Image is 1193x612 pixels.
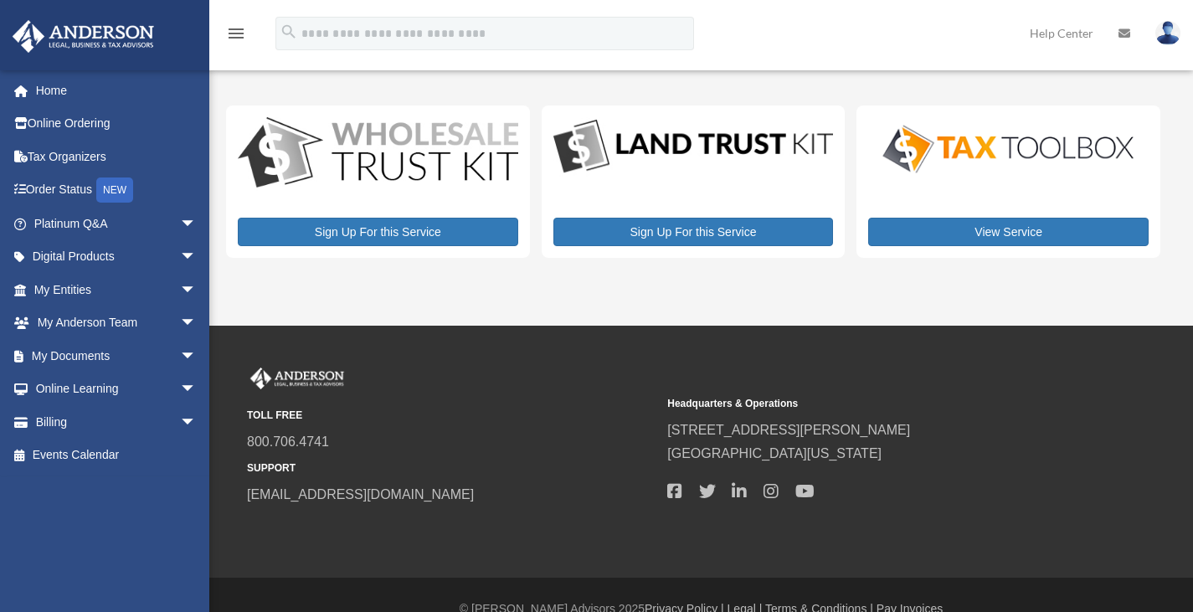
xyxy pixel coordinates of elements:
a: View Service [868,218,1149,246]
span: arrow_drop_down [180,207,213,241]
i: search [280,23,298,41]
img: User Pic [1155,21,1180,45]
a: [STREET_ADDRESS][PERSON_NAME] [667,423,910,437]
a: Order StatusNEW [12,173,222,208]
a: My Anderson Teamarrow_drop_down [12,306,222,340]
a: Home [12,74,222,107]
span: arrow_drop_down [180,405,213,440]
a: Platinum Q&Aarrow_drop_down [12,207,222,240]
img: Anderson Advisors Platinum Portal [8,20,159,53]
a: Sign Up For this Service [553,218,834,246]
a: 800.706.4741 [247,435,329,449]
a: Online Learningarrow_drop_down [12,373,222,406]
a: Online Ordering [12,107,222,141]
a: Sign Up For this Service [238,218,518,246]
i: menu [226,23,246,44]
img: WS-Trust-Kit-lgo-1.jpg [238,117,518,191]
small: Headquarters & Operations [667,395,1076,413]
img: LandTrust_lgo-1.jpg [553,117,834,177]
span: arrow_drop_down [180,339,213,373]
span: arrow_drop_down [180,240,213,275]
img: Anderson Advisors Platinum Portal [247,368,347,389]
a: Digital Productsarrow_drop_down [12,240,213,274]
small: TOLL FREE [247,407,656,424]
a: menu [226,29,246,44]
a: [EMAIL_ADDRESS][DOMAIN_NAME] [247,487,474,501]
a: [GEOGRAPHIC_DATA][US_STATE] [667,446,882,460]
a: Billingarrow_drop_down [12,405,222,439]
a: Tax Organizers [12,140,222,173]
div: NEW [96,177,133,203]
small: SUPPORT [247,460,656,477]
a: My Documentsarrow_drop_down [12,339,222,373]
span: arrow_drop_down [180,273,213,307]
a: Events Calendar [12,439,222,472]
span: arrow_drop_down [180,373,213,407]
span: arrow_drop_down [180,306,213,341]
a: My Entitiesarrow_drop_down [12,273,222,306]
